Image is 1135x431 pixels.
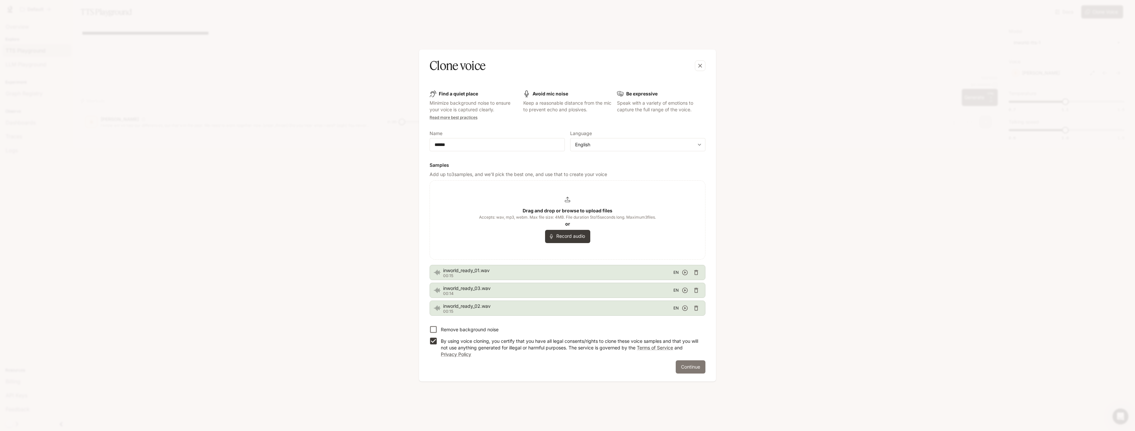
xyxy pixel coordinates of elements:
[523,100,612,113] p: Keep a reasonable distance from the mic to prevent echo and plosives.
[545,230,590,243] button: Record audio
[570,141,705,148] div: English
[430,162,705,168] h6: Samples
[441,326,499,333] p: Remove background noise
[430,57,485,74] h5: Clone voice
[626,91,658,96] b: Be expressive
[430,115,477,120] a: Read more best practices
[575,141,695,148] div: English
[443,267,673,274] span: inworld_ready_01.wav
[533,91,568,96] b: Avoid mic noise
[441,338,700,358] p: By using voice cloning, you certify that you have all legal consents/rights to clone these voice ...
[443,285,673,292] span: inworld_ready_03.wav
[443,274,673,278] p: 00:15
[443,303,673,309] span: inworld_ready_02.wav
[523,208,612,213] b: Drag and drop or browse to upload files
[565,221,570,227] b: or
[479,214,656,221] span: Accepts: wav, mp3, webm. Max file size: 4MB. File duration 5 to 15 seconds long. Maximum 3 files.
[441,351,471,357] a: Privacy Policy
[430,171,705,178] p: Add up to 3 samples, and we'll pick the best one, and use that to create your voice
[430,100,518,113] p: Minimize background noise to ensure your voice is captured clearly.
[443,292,673,296] p: 00:14
[439,91,478,96] b: Find a quiet place
[617,100,705,113] p: Speak with a variety of emotions to capture the full range of the voice.
[443,309,673,313] p: 00:15
[673,305,679,311] span: EN
[430,131,442,136] p: Name
[570,131,592,136] p: Language
[673,287,679,294] span: EN
[673,269,679,276] span: EN
[676,360,705,374] button: Continue
[637,345,673,350] a: Terms of Service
